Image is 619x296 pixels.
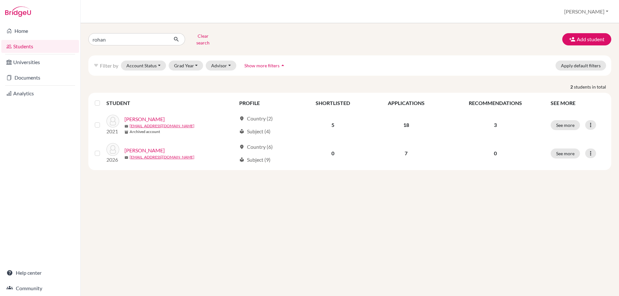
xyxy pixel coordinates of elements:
[551,148,580,158] button: See more
[88,33,168,45] input: Find student by name...
[106,143,119,156] img: Parasramka, Rohan
[106,115,119,128] img: Maliekkal, Rohan
[1,24,79,37] a: Home
[124,156,128,159] span: mail
[239,128,270,135] div: Subject (4)
[106,156,119,164] p: 2026
[562,33,611,45] button: Add student
[5,6,31,17] img: Bridge-U
[185,31,221,48] button: Clear search
[130,129,160,135] b: Archived account
[239,115,273,122] div: Country (2)
[130,123,194,129] a: [EMAIL_ADDRESS][DOMAIN_NAME]
[368,139,444,167] td: 7
[124,130,128,134] span: inventory_2
[561,5,611,18] button: [PERSON_NAME]
[368,95,444,111] th: APPLICATIONS
[1,56,79,69] a: Universities
[1,71,79,84] a: Documents
[93,63,99,68] i: filter_list
[106,128,119,135] p: 2021
[100,62,118,69] span: Filter by
[124,115,165,123] a: [PERSON_NAME]
[239,156,270,164] div: Subject (9)
[106,95,235,111] th: STUDENT
[444,95,547,111] th: RECOMMENDATIONS
[1,87,79,100] a: Analytics
[547,95,609,111] th: SEE MORE
[206,61,236,71] button: Advisor
[555,61,606,71] button: Apply default filters
[448,121,543,129] p: 3
[130,154,194,160] a: [EMAIL_ADDRESS][DOMAIN_NAME]
[368,111,444,139] td: 18
[239,157,244,162] span: local_library
[297,139,368,167] td: 0
[1,40,79,53] a: Students
[551,120,580,130] button: See more
[239,144,244,149] span: location_on
[244,63,280,68] span: Show more filters
[124,147,165,154] a: [PERSON_NAME]
[239,61,291,71] button: Show more filtersarrow_drop_up
[280,62,286,69] i: arrow_drop_up
[169,61,203,71] button: Grad Year
[239,116,244,121] span: location_on
[570,83,574,90] strong: 2
[574,83,611,90] span: students in total
[121,61,166,71] button: Account Status
[239,129,244,134] span: local_library
[297,95,368,111] th: SHORTLISTED
[1,282,79,295] a: Community
[235,95,297,111] th: PROFILE
[448,149,543,157] p: 0
[297,111,368,139] td: 5
[1,266,79,279] a: Help center
[124,124,128,128] span: mail
[239,143,273,151] div: Country (6)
